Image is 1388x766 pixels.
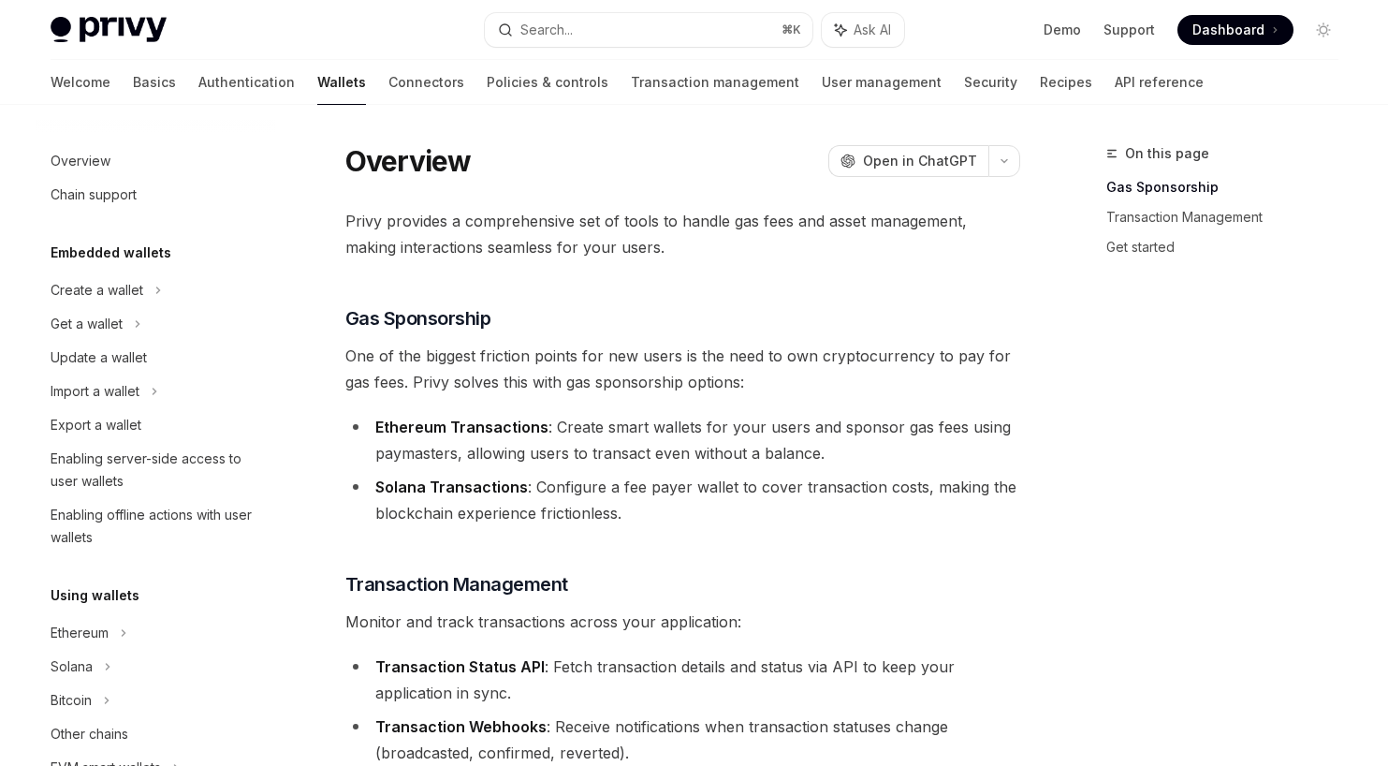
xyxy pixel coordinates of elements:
button: Ask AI [822,13,904,47]
a: Basics [133,60,176,105]
a: API reference [1115,60,1204,105]
li: : Configure a fee payer wallet to cover transaction costs, making the blockchain experience frict... [345,474,1020,526]
div: Import a wallet [51,380,139,403]
strong: Transaction Status API [375,657,545,676]
button: Search...⌘K [485,13,812,47]
strong: Solana Transactions [375,478,528,496]
li: : Receive notifications when transaction statuses change (broadcasted, confirmed, reverted). [345,714,1020,766]
button: Toggle dark mode [1308,15,1338,45]
a: Dashboard [1177,15,1293,45]
a: Overview [36,144,275,178]
button: Open in ChatGPT [828,145,988,177]
a: Authentication [198,60,295,105]
div: Chain support [51,184,137,206]
img: light logo [51,17,167,43]
a: Enabling server-side access to user wallets [36,442,275,498]
li: : Fetch transaction details and status via API to keep your application in sync. [345,654,1020,706]
strong: Transaction Webhooks [375,717,547,736]
a: Welcome [51,60,110,105]
a: Support [1103,21,1155,39]
span: One of the biggest friction points for new users is the need to own cryptocurrency to pay for gas... [345,343,1020,395]
div: Solana [51,656,93,678]
a: Wallets [317,60,366,105]
div: Enabling server-side access to user wallets [51,448,264,493]
a: Recipes [1040,60,1092,105]
h1: Overview [345,144,472,178]
span: Open in ChatGPT [863,152,977,170]
span: Dashboard [1192,21,1264,39]
a: Connectors [388,60,464,105]
a: Update a wallet [36,341,275,375]
span: Transaction Management [345,571,568,597]
span: ⌘ K [782,22,801,37]
a: Other chains [36,717,275,751]
div: Update a wallet [51,346,147,369]
strong: Ethereum Transactions [375,418,548,436]
a: Security [964,60,1017,105]
a: Gas Sponsorship [1106,172,1353,202]
div: Create a wallet [51,279,143,302]
a: User management [822,60,942,105]
a: Chain support [36,178,275,212]
h5: Using wallets [51,584,139,607]
a: Transaction management [631,60,799,105]
div: Overview [51,150,110,172]
li: : Create smart wallets for your users and sponsor gas fees using paymasters, allowing users to tr... [345,414,1020,466]
a: Demo [1044,21,1081,39]
div: Export a wallet [51,414,141,436]
a: Policies & controls [487,60,608,105]
a: Get started [1106,232,1353,262]
a: Export a wallet [36,408,275,442]
div: Other chains [51,723,128,745]
div: Ethereum [51,622,109,644]
div: Search... [520,19,573,41]
span: On this page [1125,142,1209,165]
a: Enabling offline actions with user wallets [36,498,275,554]
div: Get a wallet [51,313,123,335]
span: Privy provides a comprehensive set of tools to handle gas fees and asset management, making inter... [345,208,1020,260]
div: Enabling offline actions with user wallets [51,504,264,549]
span: Monitor and track transactions across your application: [345,609,1020,635]
span: Ask AI [854,21,891,39]
div: Bitcoin [51,689,92,712]
a: Transaction Management [1106,202,1353,232]
span: Gas Sponsorship [345,305,491,331]
h5: Embedded wallets [51,242,171,264]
